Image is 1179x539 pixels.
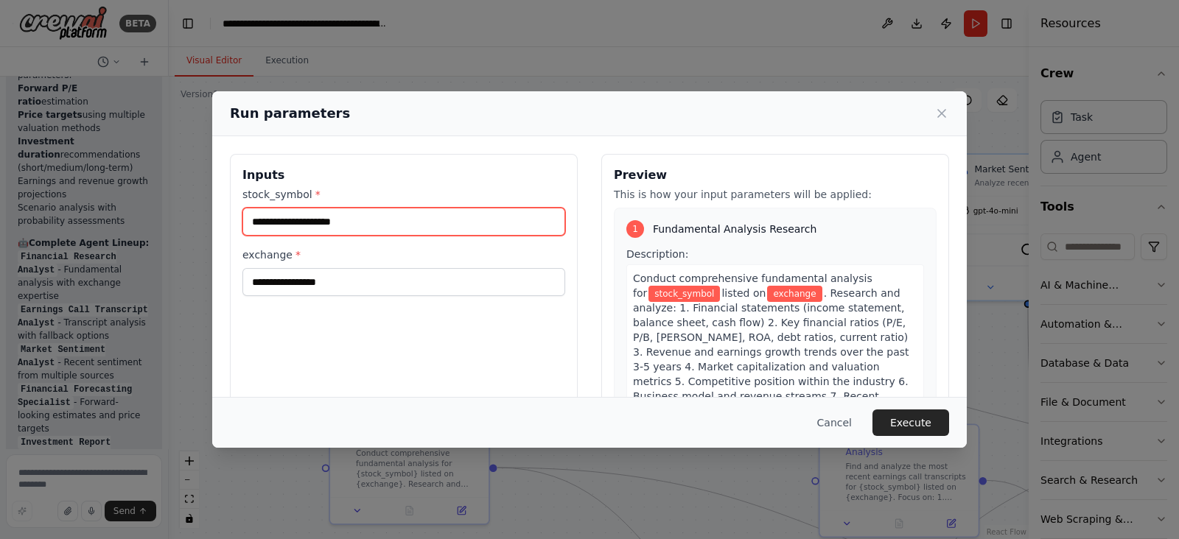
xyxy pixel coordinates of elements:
span: Variable: stock_symbol [648,286,720,302]
span: Fundamental Analysis Research [653,222,816,236]
label: stock_symbol [242,187,565,202]
span: listed on [721,287,766,299]
span: Conduct comprehensive fundamental analysis for [633,272,872,299]
span: Variable: exchange [767,286,822,302]
div: 1 [626,220,644,238]
button: Execute [872,409,949,436]
label: exchange [242,247,565,262]
h3: Inputs [242,166,565,184]
span: . Research and analyze: 1. Financial statements (income statement, balance sheet, cash flow) 2. K... [633,287,912,446]
h3: Preview [614,166,937,184]
span: Description: [626,248,688,260]
h2: Run parameters [230,103,350,124]
p: This is how your input parameters will be applied: [614,187,937,202]
button: Cancel [805,409,864,436]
